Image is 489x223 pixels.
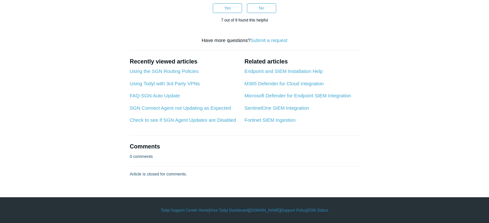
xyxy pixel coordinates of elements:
[210,207,248,213] a: Your Todyl Dashboard
[244,57,359,66] h2: Related articles
[249,207,280,213] a: [DOMAIN_NAME]
[130,37,360,44] div: Have more questions?
[244,81,323,86] a: M365 Defender for Cloud Integration
[161,207,209,213] a: Todyl Support Center Home
[130,153,153,160] p: 0 comments
[213,3,242,13] button: This article was helpful
[130,105,231,111] a: SGN Connect Agent not Updating as Expected
[244,93,351,98] a: Microsoft Defender for Endpoint SIEM Integration
[308,207,328,213] a: SGN Status
[251,37,287,43] a: Submit a request
[130,68,199,74] a: Using the SGN Routing Policies
[130,57,238,66] h2: Recently viewed articles
[244,105,309,111] a: SentinelOne SIEM Integration
[221,18,268,22] span: 7 out of 9 found this helpful
[130,117,236,123] a: Check to see if SGN Agent Updates are Disabled
[130,81,200,86] a: Using Todyl with 3rd Party VPNs
[56,207,433,213] div: | | | |
[281,207,306,213] a: Support Policy
[244,68,322,74] a: Endpoint and SIEM Installation Help
[130,171,187,177] p: Article is closed for comments.
[247,3,276,13] button: This article was not helpful
[244,117,295,123] a: Fortinet SIEM Ingestion
[130,142,360,151] h2: Comments
[130,93,180,98] a: FAQ-SGN Auto Update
